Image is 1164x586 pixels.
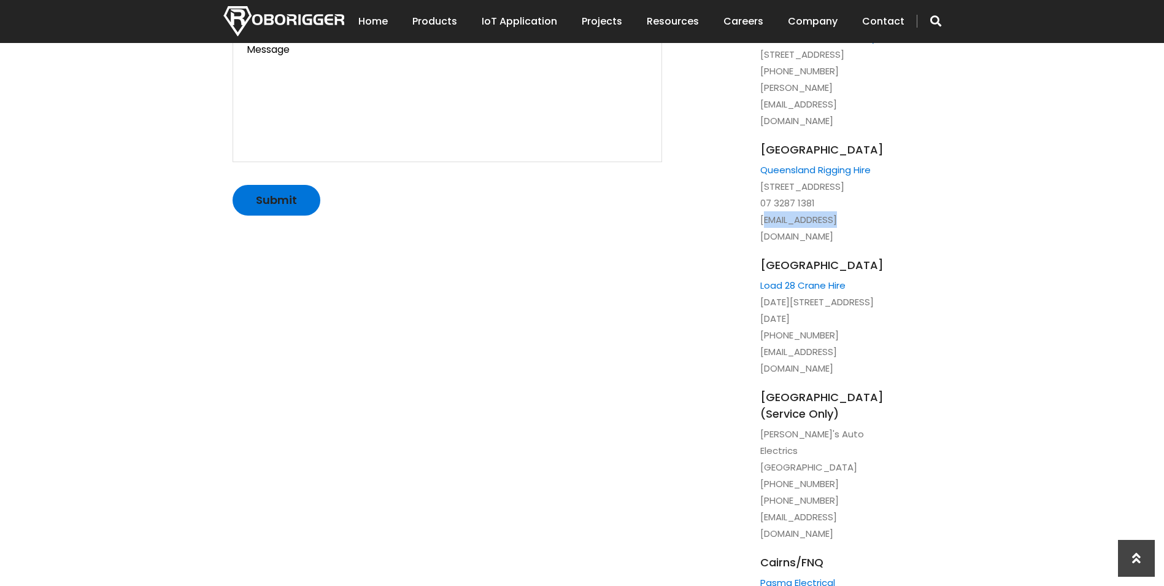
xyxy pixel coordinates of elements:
[788,2,838,41] a: Company
[223,6,344,36] img: Nortech
[760,9,895,129] li: [STREET_ADDRESS] [PHONE_NUMBER] [PERSON_NAME][EMAIL_ADDRESS][DOMAIN_NAME]
[760,389,895,422] span: [GEOGRAPHIC_DATA] (service only)
[862,2,904,41] a: Contact
[482,2,557,41] a: IoT Application
[760,141,895,244] li: [STREET_ADDRESS] 07 3287 1381 [EMAIL_ADDRESS][DOMAIN_NAME]
[233,34,662,162] textarea: Message
[412,2,457,41] a: Products
[582,2,622,41] a: Projects
[233,185,320,216] input: Submit
[358,2,388,41] a: Home
[723,2,763,41] a: Careers
[760,257,895,273] span: [GEOGRAPHIC_DATA]
[760,31,893,44] a: National Site Services Pty Ltd
[760,554,895,571] span: Cairns/FNQ
[760,141,895,158] span: [GEOGRAPHIC_DATA]
[760,163,871,176] a: Queensland Rigging Hire
[760,257,895,377] li: [DATE][STREET_ADDRESS][DATE] [PHONE_NUMBER] [EMAIL_ADDRESS][DOMAIN_NAME]
[760,389,895,542] li: [PERSON_NAME]'s Auto Electrics [GEOGRAPHIC_DATA] [PHONE_NUMBER] [PHONE_NUMBER] [EMAIL_ADDRESS][DO...
[760,279,846,292] a: Load 28 Crane Hire
[647,2,699,41] a: Resources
